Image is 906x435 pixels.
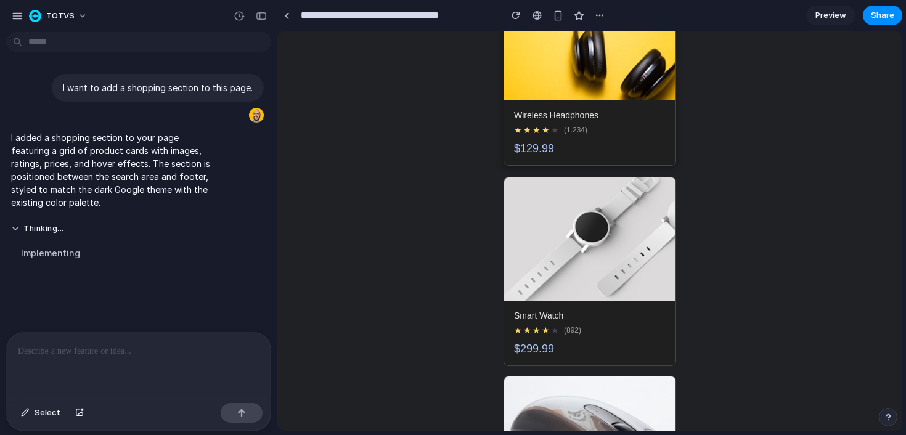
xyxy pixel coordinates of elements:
h3: Smart Watch [236,279,388,289]
span: ★ [264,294,272,304]
span: ★ [273,94,281,104]
span: Share [871,9,894,22]
span: ★ [236,294,244,304]
span: Select [35,407,60,419]
span: ★ [255,294,263,304]
a: Preview [806,6,855,25]
span: ★ [273,294,281,304]
h3: Wireless Headphones [236,79,388,89]
p: I added a shopping section to your page featuring a grid of product cards with images, ratings, p... [11,131,217,209]
span: ★ [264,94,272,104]
span: ★ [245,294,253,304]
img: Smart Watch [226,146,398,269]
p: I want to add a shopping section to this page. [63,81,253,94]
span: TOTVS [46,10,75,22]
span: ★ [236,94,244,104]
button: Share [863,6,902,25]
div: $299.99 [236,311,388,324]
span: ( 1.234 ) [286,94,309,103]
span: ★ [255,94,263,104]
div: Implementing [11,239,217,267]
button: Select [15,403,67,423]
span: ★ [245,94,253,104]
button: TOTVS [24,6,94,26]
div: $129.99 [236,111,388,124]
span: ( 892 ) [286,295,303,303]
span: Preview [815,9,846,22]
